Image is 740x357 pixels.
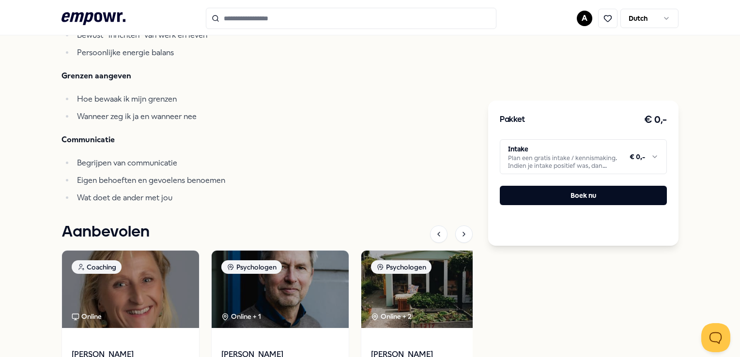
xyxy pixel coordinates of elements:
[77,176,225,185] span: Eigen behoeften en gevoelens benoemen
[221,311,261,322] div: Online + 1
[77,30,207,40] span: Bewust “inrichten” van werk en leven
[62,251,199,328] img: package image
[62,220,150,244] h1: Aanbevolen
[371,311,412,322] div: Online + 2
[701,323,730,352] iframe: Help Scout Beacon - Open
[206,8,496,29] input: Search for products, categories or subcategories
[577,11,592,26] button: A
[77,193,172,202] span: Wat doet de ander met jou
[62,135,115,144] strong: Communicatie
[72,311,102,322] div: Online
[72,260,122,274] div: Coaching
[77,158,177,167] span: Begrijpen van communicatie
[644,112,667,128] h3: € 0,-
[77,112,197,121] span: Wanneer zeg ik ja en wanneer nee
[500,114,525,126] h3: Pakket
[221,260,282,274] div: Psychologen
[77,94,177,104] span: Hoe bewaak ik mijn grenzen
[371,260,432,274] div: Psychologen
[77,48,174,57] span: Persoonlijke energie balans
[62,71,131,80] strong: Grenzen aangeven
[361,251,498,328] img: package image
[212,251,349,328] img: package image
[500,186,666,205] button: Boek nu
